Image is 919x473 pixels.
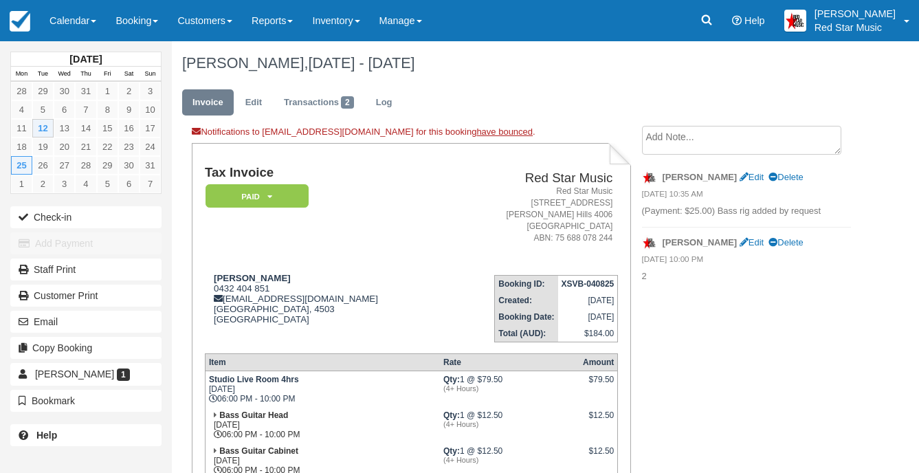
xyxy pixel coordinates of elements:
td: [DATE] 06:00 PM - 10:00 PM [205,407,440,443]
a: 3 [140,82,161,100]
a: 16 [118,119,140,137]
div: Notifications to [EMAIL_ADDRESS][DOMAIN_NAME] for this booking . [192,126,631,143]
a: Help [10,424,162,446]
a: [PERSON_NAME] 1 [10,363,162,385]
a: 19 [32,137,54,156]
a: Staff Print [10,258,162,280]
h2: Red Star Music [452,171,613,186]
button: Add Payment [10,232,162,254]
a: 9 [118,100,140,119]
a: 12 [32,119,54,137]
a: Log [366,89,403,116]
a: Edit [740,172,764,182]
th: Created: [495,292,558,309]
a: 5 [97,175,118,193]
strong: Qty [443,410,460,420]
a: Invoice [182,89,234,116]
strong: [PERSON_NAME] [214,273,291,283]
a: 7 [140,175,161,193]
strong: XSVB-040825 [562,279,614,289]
a: 4 [75,175,96,193]
th: Item [205,353,440,371]
a: Edit [235,89,272,116]
a: 6 [118,175,140,193]
th: Thu [75,67,96,82]
a: 15 [97,119,118,137]
a: 1 [11,175,32,193]
td: [DATE] [558,292,618,309]
th: Amount [579,353,618,371]
em: (4+ Hours) [443,456,576,464]
a: Delete [768,172,803,182]
p: 2 [642,270,851,283]
a: 28 [75,156,96,175]
a: Transactions2 [274,89,364,116]
a: Delete [768,237,803,247]
b: Help [36,430,57,441]
td: [DATE] [558,309,618,325]
a: 30 [118,156,140,175]
th: Fri [97,67,118,82]
p: (Payment: $25.00) Bass rig added by request [642,205,851,218]
div: $12.50 [583,446,614,467]
button: Copy Booking [10,337,162,359]
strong: Bass Guitar Cabinet [219,446,298,456]
a: 7 [75,100,96,119]
a: 1 [97,82,118,100]
th: Rate [440,353,579,371]
a: 21 [75,137,96,156]
a: Paid [205,184,304,209]
span: 2 [341,96,354,109]
a: 26 [32,156,54,175]
a: 11 [11,119,32,137]
a: 23 [118,137,140,156]
em: [DATE] 10:35 AM [642,188,851,203]
div: 0432 404 851 [EMAIL_ADDRESS][DOMAIN_NAME] [GEOGRAPHIC_DATA], 4503 [GEOGRAPHIC_DATA] [205,273,446,342]
em: Paid [206,184,309,208]
th: Wed [54,67,75,82]
a: 8 [97,100,118,119]
strong: Bass Guitar Head [219,410,288,420]
th: Booking Date: [495,309,558,325]
a: 2 [32,175,54,193]
td: 1 @ $79.50 [440,371,579,407]
th: Sat [118,67,140,82]
a: 18 [11,137,32,156]
a: 2 [118,82,140,100]
a: 14 [75,119,96,137]
span: Help [744,15,765,26]
a: 25 [11,156,32,175]
em: (4+ Hours) [443,384,576,393]
td: [DATE] 06:00 PM - 10:00 PM [205,371,440,407]
a: have bounced [476,126,533,137]
a: 31 [140,156,161,175]
button: Check-in [10,206,162,228]
a: Edit [740,237,764,247]
a: 29 [32,82,54,100]
td: $184.00 [558,325,618,342]
strong: Qty [443,375,460,384]
strong: [DATE] [69,54,102,65]
a: 24 [140,137,161,156]
strong: Qty [443,446,460,456]
a: 6 [54,100,75,119]
a: 10 [140,100,161,119]
div: $79.50 [583,375,614,395]
th: Mon [11,67,32,82]
button: Bookmark [10,390,162,412]
p: [PERSON_NAME] [815,7,896,21]
a: 31 [75,82,96,100]
a: 28 [11,82,32,100]
a: 3 [54,175,75,193]
h1: [PERSON_NAME], [182,55,851,71]
th: Total (AUD): [495,325,558,342]
a: 29 [97,156,118,175]
em: (4+ Hours) [443,420,576,428]
span: [DATE] - [DATE] [308,54,414,71]
a: 22 [97,137,118,156]
td: 1 @ $12.50 [440,407,579,443]
span: [PERSON_NAME] [35,368,114,379]
img: A2 [784,10,806,32]
h1: Tax Invoice [205,166,446,180]
strong: [PERSON_NAME] [663,172,738,182]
